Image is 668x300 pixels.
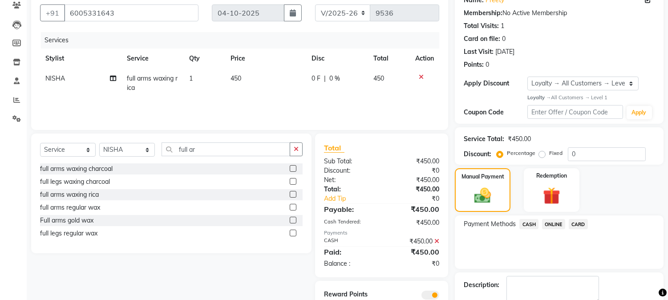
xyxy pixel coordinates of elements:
[41,32,446,49] div: Services
[464,47,494,57] div: Last Visit:
[40,164,113,174] div: full arms waxing charcoal
[368,49,410,69] th: Total
[464,150,491,159] div: Discount:
[64,4,198,21] input: Search by Name/Mobile/Email/Code
[225,49,306,69] th: Price
[382,175,446,185] div: ₹450.00
[373,74,384,82] span: 450
[410,49,439,69] th: Action
[495,47,514,57] div: [DATE]
[121,49,184,69] th: Service
[464,280,499,290] div: Description:
[382,185,446,194] div: ₹450.00
[464,108,527,117] div: Coupon Code
[40,203,100,212] div: full arms regular wax
[317,157,382,166] div: Sub Total:
[40,4,65,21] button: +91
[312,74,320,83] span: 0 F
[464,60,484,69] div: Points:
[317,247,382,257] div: Paid:
[231,74,241,82] span: 450
[382,259,446,268] div: ₹0
[507,149,535,157] label: Percentage
[317,218,382,227] div: Cash Tendered:
[306,49,368,69] th: Disc
[549,149,563,157] label: Fixed
[527,94,551,101] strong: Loyalty →
[162,142,290,156] input: Search or Scan
[464,8,502,18] div: Membership:
[501,21,504,31] div: 1
[317,204,382,215] div: Payable:
[569,219,588,229] span: CARD
[486,60,489,69] div: 0
[527,105,623,119] input: Enter Offer / Coupon Code
[40,216,93,225] div: Full arms gold wax
[627,106,652,119] button: Apply
[317,259,382,268] div: Balance :
[127,74,178,92] span: full arms waxing rica
[527,94,655,101] div: All Customers → Level 1
[464,134,504,144] div: Service Total:
[382,204,446,215] div: ₹450.00
[536,172,567,180] label: Redemption
[184,49,225,69] th: Qty
[317,290,382,300] div: Reward Points
[464,34,500,44] div: Card on file:
[382,247,446,257] div: ₹450.00
[317,237,382,246] div: CASH
[324,229,439,237] div: Payments
[382,166,446,175] div: ₹0
[469,186,496,205] img: _cash.svg
[189,74,193,82] span: 1
[542,219,565,229] span: ONLINE
[40,190,99,199] div: full arms waxing rica
[329,74,340,83] span: 0 %
[317,175,382,185] div: Net:
[502,34,506,44] div: 0
[519,219,538,229] span: CASH
[382,218,446,227] div: ₹450.00
[508,134,531,144] div: ₹450.00
[45,74,65,82] span: NISHA
[317,166,382,175] div: Discount:
[464,219,516,229] span: Payment Methods
[382,157,446,166] div: ₹450.00
[464,21,499,31] div: Total Visits:
[40,177,110,186] div: full legs waxing charcoal
[317,185,382,194] div: Total:
[324,74,326,83] span: |
[40,49,121,69] th: Stylist
[462,173,504,181] label: Manual Payment
[464,79,527,88] div: Apply Discount
[464,8,655,18] div: No Active Membership
[382,237,446,246] div: ₹450.00
[40,229,97,238] div: full legs regular wax
[538,185,566,207] img: _gift.svg
[324,143,344,153] span: Total
[317,194,393,203] a: Add Tip
[393,194,446,203] div: ₹0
